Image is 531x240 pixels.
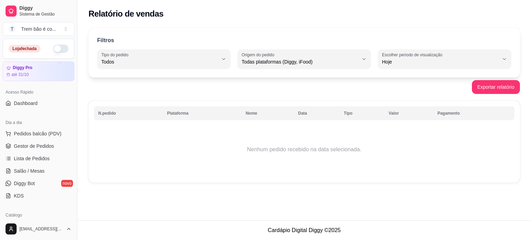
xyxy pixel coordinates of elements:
[19,226,63,232] span: [EMAIL_ADDRESS][DOMAIN_NAME]
[14,167,45,174] span: Salão / Mesas
[3,141,74,152] a: Gestor de Pedidos
[13,65,32,70] article: Diggy Pro
[3,153,74,164] a: Lista de Pedidos
[53,45,68,53] button: Alterar Status
[3,3,74,19] a: DiggySistema de Gestão
[242,58,358,65] span: Todas plataformas (Diggy, iFood)
[294,106,339,120] th: Data
[94,122,514,177] td: Nenhum pedido recebido na data selecionada.
[21,26,56,32] div: Trem bão é co ...
[19,5,72,11] span: Diggy
[433,106,514,120] th: Pagamento
[3,117,74,128] div: Dia a dia
[14,155,50,162] span: Lista de Pedidos
[11,72,29,77] article: até 31/10
[14,192,24,199] span: KDS
[19,11,72,17] span: Sistema de Gestão
[101,52,131,58] label: Tipo do pedido
[9,45,40,52] div: Loja fechada
[14,180,35,187] span: Diggy Bot
[242,106,294,120] th: Nome
[3,128,74,139] button: Pedidos balcão (PDV)
[382,52,445,58] label: Escolher período de visualização
[97,36,114,45] p: Filtros
[3,22,74,36] button: Select a team
[14,143,54,150] span: Gestor de Pedidos
[237,49,371,69] button: Origem do pedidoTodas plataformas (Diggy, iFood)
[3,165,74,176] a: Salão / Mesas
[163,106,241,120] th: Plataforma
[97,49,231,69] button: Tipo do pedidoTodos
[3,87,74,98] div: Acesso Rápido
[88,8,164,19] h2: Relatório de vendas
[472,80,520,94] button: Exportar relatório
[101,58,218,65] span: Todos
[3,210,74,221] div: Catálogo
[384,106,433,120] th: Valor
[3,221,74,237] button: [EMAIL_ADDRESS][DOMAIN_NAME]
[14,130,62,137] span: Pedidos balcão (PDV)
[3,190,74,201] a: KDS
[9,26,16,32] span: T
[3,178,74,189] a: Diggy Botnovo
[382,58,499,65] span: Hoje
[3,61,74,81] a: Diggy Proaté 31/10
[3,98,74,109] a: Dashboard
[242,52,277,58] label: Origem do pedido
[14,100,38,107] span: Dashboard
[340,106,385,120] th: Tipo
[378,49,511,69] button: Escolher período de visualizaçãoHoje
[94,106,163,120] th: N.pedido
[77,220,531,240] footer: Cardápio Digital Diggy © 2025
